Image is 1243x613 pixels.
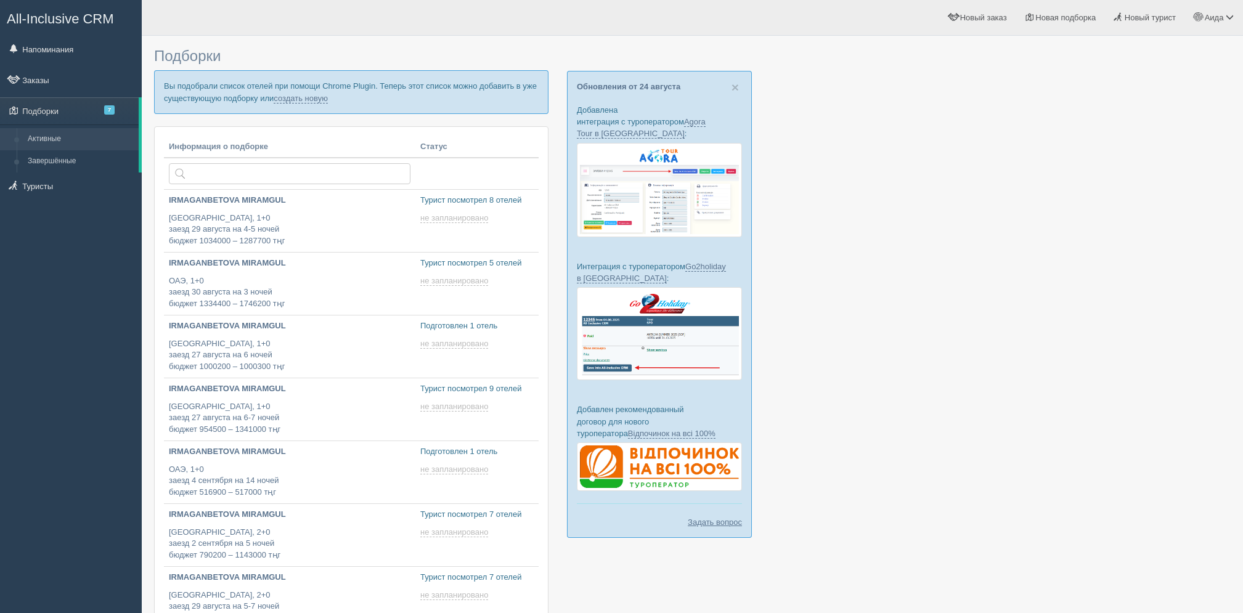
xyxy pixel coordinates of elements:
span: 7 [104,105,115,115]
p: Вы подобрали список отелей при помощи Chrome Plugin. Теперь этот список можно добавить в уже суще... [154,70,548,113]
a: IRMAGANBETOVA MIRAMGUL [GEOGRAPHIC_DATA], 1+0заезд 27 августа на 6 ночейбюджет 1000200 – 1000300 тңг [164,315,415,378]
span: Новая подборка [1035,13,1096,22]
a: Відпочинок на всі 100% [628,429,715,439]
p: IRMAGANBETOVA MIRAMGUL [169,509,410,521]
span: All-Inclusive CRM [7,11,114,26]
p: IRMAGANBETOVA MIRAMGUL [169,320,410,332]
p: Подготовлен 1 отель [420,320,534,332]
a: IRMAGANBETOVA MIRAMGUL ОАЭ, 1+0заезд 4 сентября на 14 ночейбюджет 516900 – 517000 тңг [164,441,415,503]
span: не запланировано [420,465,488,474]
p: IRMAGANBETOVA MIRAMGUL [169,572,410,583]
p: Подготовлен 1 отель [420,446,534,458]
span: Новый турист [1125,13,1176,22]
a: создать новую [274,94,328,104]
a: IRMAGANBETOVA MIRAMGUL ОАЭ, 1+0заезд 30 августа на 3 ночейбюджет 1334400 – 1746200 тңг [164,253,415,315]
a: IRMAGANBETOVA MIRAMGUL [GEOGRAPHIC_DATA], 2+0заезд 2 сентября на 5 ночейбюджет 790200 – 1143000 тңг [164,504,415,566]
p: Добавлена интеграция с туроператором : [577,104,742,139]
a: IRMAGANBETOVA MIRAMGUL [GEOGRAPHIC_DATA], 1+0заезд 29 августа на 4-5 ночейбюджет 1034000 – 128770... [164,190,415,252]
img: %D0%B4%D0%BE%D0%B3%D0%BE%D0%B2%D1%96%D1%80-%D0%B2%D1%96%D0%B4%D0%BF%D0%BE%D1%87%D0%B8%D0%BD%D0%BE... [577,442,742,492]
a: не запланировано [420,402,491,412]
p: [GEOGRAPHIC_DATA], 1+0 заезд 29 августа на 4-5 ночей бюджет 1034000 – 1287700 тңг [169,213,410,247]
p: [GEOGRAPHIC_DATA], 1+0 заезд 27 августа на 6-7 ночей бюджет 954500 – 1341000 тңг [169,401,410,436]
p: IRMAGANBETOVA MIRAMGUL [169,383,410,395]
a: не запланировано [420,213,491,223]
span: не запланировано [420,213,488,223]
a: Go2holiday в [GEOGRAPHIC_DATA] [577,262,726,283]
span: Новый заказ [960,13,1007,22]
a: Активные [22,128,139,150]
p: IRMAGANBETOVA MIRAMGUL [169,446,410,458]
p: ОАЭ, 1+0 заезд 30 августа на 3 ночей бюджет 1334400 – 1746200 тңг [169,275,410,310]
button: Close [732,81,739,94]
a: All-Inclusive CRM [1,1,141,35]
img: agora-tour-%D0%B7%D0%B0%D1%8F%D0%B2%D0%BA%D0%B8-%D1%81%D1%80%D0%BC-%D0%B4%D0%BB%D1%8F-%D1%82%D1%8... [577,143,742,237]
a: Завершённые [22,150,139,173]
span: не запланировано [420,527,488,537]
p: Интеграция с туроператором : [577,261,742,284]
p: Турист посмотрел 7 отелей [420,509,534,521]
span: не запланировано [420,276,488,286]
input: Поиск по стране или туристу [169,163,410,184]
span: Аида [1205,13,1224,22]
a: не запланировано [420,527,491,537]
p: Турист посмотрел 5 отелей [420,258,534,269]
span: × [732,80,739,94]
p: Турист посмотрел 8 отелей [420,195,534,206]
a: Agora Tour в [GEOGRAPHIC_DATA] [577,117,706,139]
img: go2holiday-bookings-crm-for-travel-agency.png [577,287,742,380]
p: [GEOGRAPHIC_DATA], 1+0 заезд 27 августа на 6 ночей бюджет 1000200 – 1000300 тңг [169,338,410,373]
p: IRMAGANBETOVA MIRAMGUL [169,258,410,269]
span: не запланировано [420,590,488,600]
a: не запланировано [420,276,491,286]
a: не запланировано [420,465,491,474]
a: не запланировано [420,339,491,349]
a: Задать вопрос [688,516,742,528]
p: Турист посмотрел 9 отелей [420,383,534,395]
p: ОАЭ, 1+0 заезд 4 сентября на 14 ночей бюджет 516900 – 517000 тңг [169,464,410,498]
p: IRMAGANBETOVA MIRAMGUL [169,195,410,206]
a: IRMAGANBETOVA MIRAMGUL [GEOGRAPHIC_DATA], 1+0заезд 27 августа на 6-7 ночейбюджет 954500 – 1341000... [164,378,415,440]
span: не запланировано [420,402,488,412]
a: не запланировано [420,590,491,600]
p: Турист посмотрел 7 отелей [420,572,534,583]
a: Обновления от 24 августа [577,82,680,91]
span: не запланировано [420,339,488,349]
span: Подборки [154,47,221,64]
th: Статус [415,136,539,158]
p: [GEOGRAPHIC_DATA], 2+0 заезд 2 сентября на 5 ночей бюджет 790200 – 1143000 тңг [169,527,410,561]
p: Добавлен рекомендованный договор для нового туроператора [577,404,742,439]
th: Информация о подборке [164,136,415,158]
